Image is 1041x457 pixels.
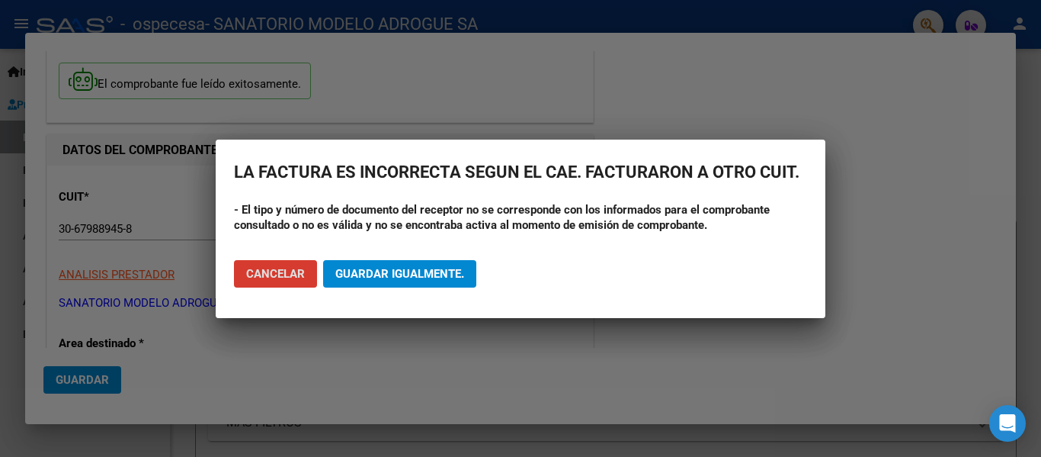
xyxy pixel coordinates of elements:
[234,158,807,187] h2: LA FACTURA ES INCORRECTA SEGUN EL CAE. FACTURARON A OTRO CUIT.
[246,267,305,281] span: Cancelar
[234,203,770,232] strong: - El tipo y número de documento del receptor no se corresponde con los informados para el comprob...
[323,260,476,288] button: Guardar igualmente.
[989,405,1026,442] div: Open Intercom Messenger
[335,267,464,281] span: Guardar igualmente.
[234,260,317,288] button: Cancelar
